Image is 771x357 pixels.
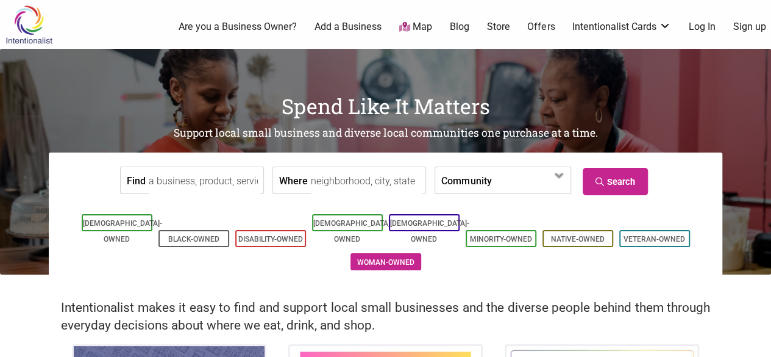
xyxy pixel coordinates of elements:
[470,235,532,243] a: Minority-Owned
[486,20,510,34] a: Store
[357,258,414,267] a: Woman-Owned
[551,235,605,243] a: Native-Owned
[168,235,219,243] a: Black-Owned
[238,235,303,243] a: Disability-Owned
[61,299,710,334] h2: Intentionalist makes it easy to find and support local small businesses and the diverse people be...
[149,167,260,195] input: a business, product, service
[390,219,469,243] a: [DEMOGRAPHIC_DATA]-Owned
[127,167,146,193] label: Find
[399,20,432,34] a: Map
[689,20,716,34] a: Log In
[527,20,555,34] a: Offers
[624,235,685,243] a: Veteran-Owned
[572,20,671,34] a: Intentionalist Cards
[441,167,491,193] label: Community
[279,167,308,193] label: Where
[733,20,766,34] a: Sign up
[311,167,422,195] input: neighborhood, city, state
[450,20,469,34] a: Blog
[314,20,382,34] a: Add a Business
[313,219,393,243] a: [DEMOGRAPHIC_DATA]-Owned
[179,20,297,34] a: Are you a Business Owner?
[583,168,648,195] a: Search
[83,219,162,243] a: [DEMOGRAPHIC_DATA]-Owned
